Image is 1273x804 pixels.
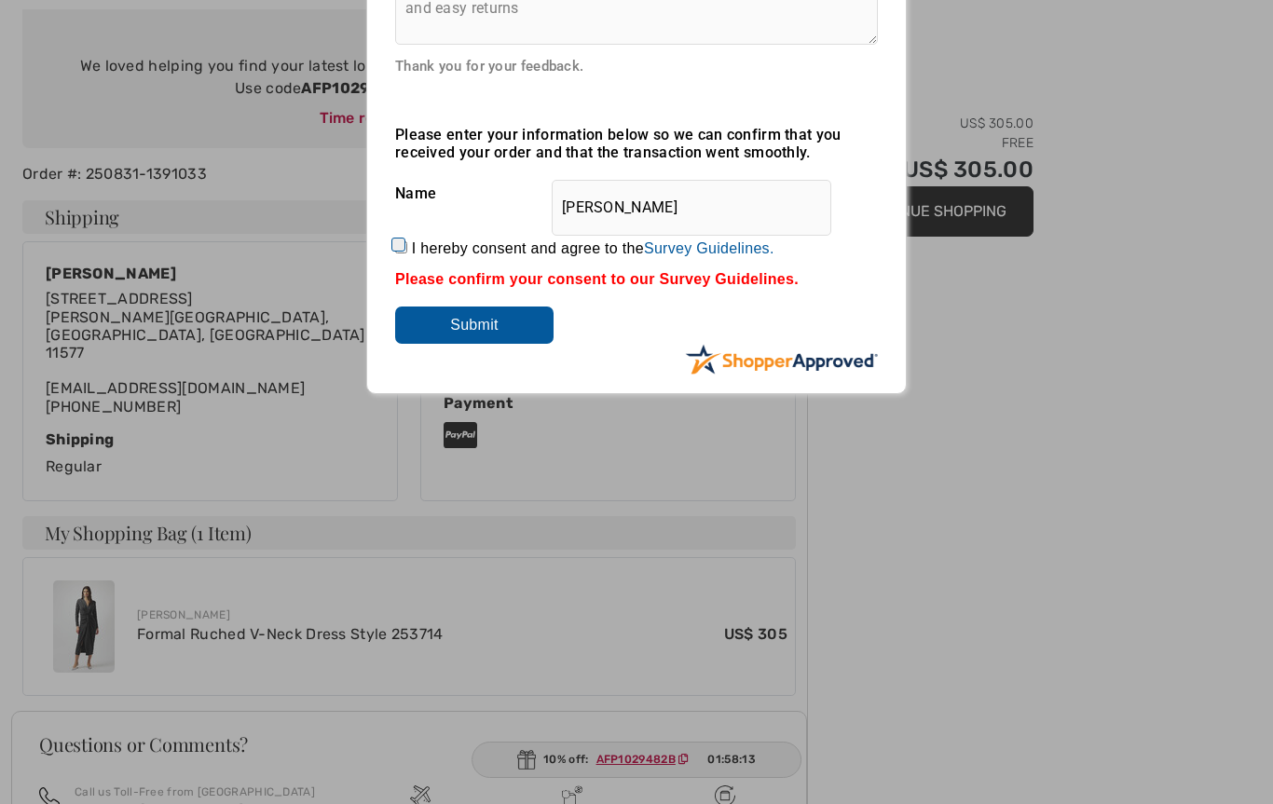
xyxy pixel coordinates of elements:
[395,58,878,75] div: Thank you for your feedback.
[644,240,774,256] a: Survey Guidelines.
[395,170,878,217] div: Name
[395,307,554,344] input: Submit
[395,271,878,288] div: Please confirm your consent to our Survey Guidelines.
[412,240,774,257] label: I hereby consent and agree to the
[395,126,878,161] div: Please enter your information below so we can confirm that you received your order and that the t...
